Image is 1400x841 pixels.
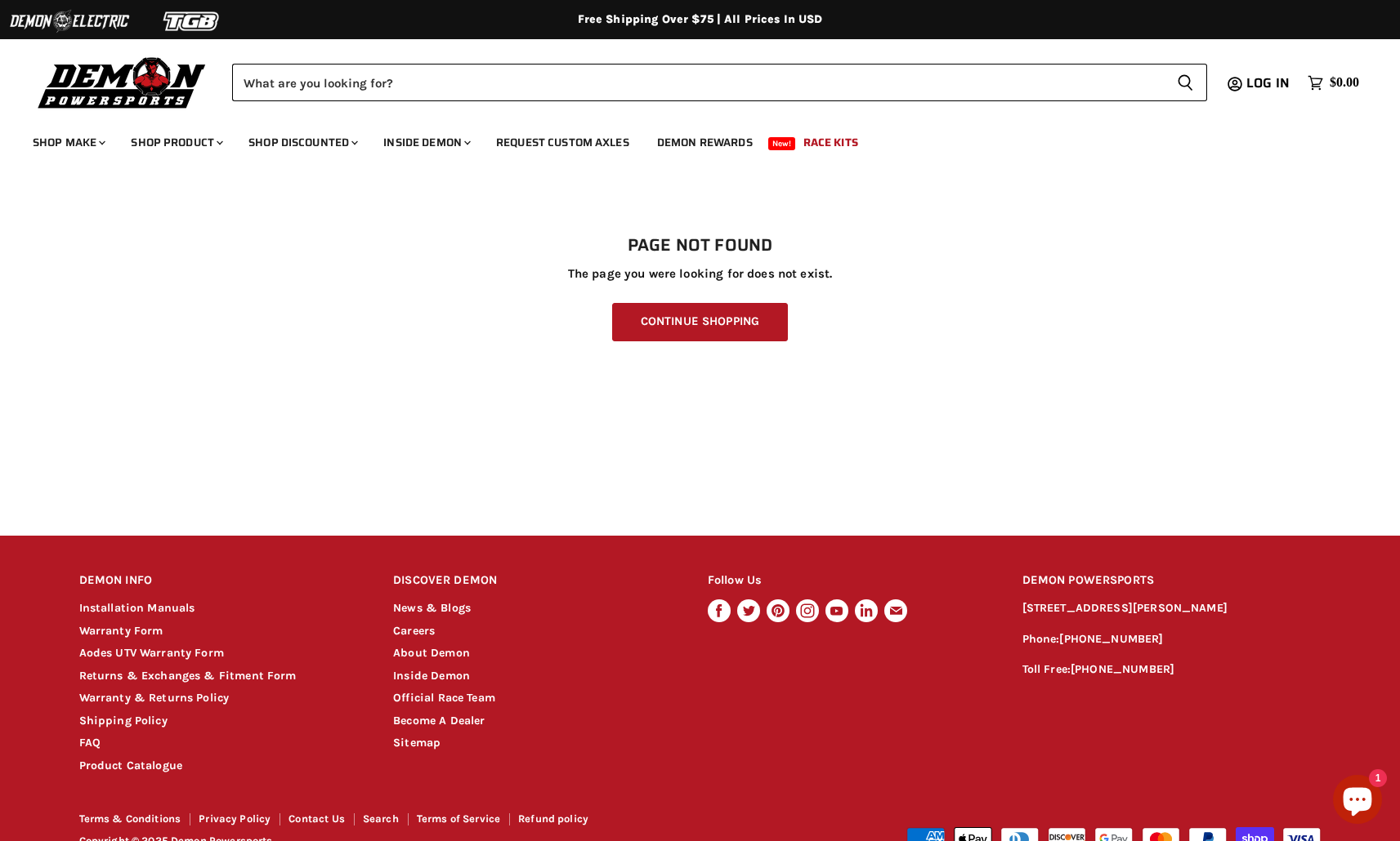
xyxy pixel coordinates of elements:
[1022,661,1322,679] p: Toll Free:
[1022,562,1322,600] h2: DEMON POWERSPORTS
[288,812,345,825] a: Contact Us
[1071,662,1174,676] a: [PHONE_NUMBER]
[1022,599,1322,618] p: [STREET_ADDRESS][PERSON_NAME]
[1059,632,1163,646] a: [PHONE_NUMBER]
[79,759,183,772] a: Product Catalogue
[1330,75,1359,91] span: $0.00
[393,624,435,638] a: Careers
[393,691,495,705] a: Official Race Team
[645,126,765,159] a: Demon Rewards
[79,267,1322,281] p: The page you were looking for does not exist.
[79,624,163,638] a: Warranty Form
[518,812,588,825] a: Refund policy
[79,562,363,600] h2: DEMON INFO
[393,714,485,728] a: Become A Dealer
[232,64,1164,101] input: Search
[79,736,101,750] a: FAQ
[79,691,230,705] a: Warranty & Returns Policy
[20,126,115,159] a: Shop Make
[612,303,788,341] a: Continue Shopping
[1164,64,1207,101] button: Search
[232,64,1207,101] form: Product
[1328,775,1387,828] inbox-online-store-chat: Shopify online store chat
[79,601,195,615] a: Installation Manuals
[484,126,642,159] a: Request Custom Axles
[236,126,368,159] a: Shop Discounted
[393,736,441,750] a: Sitemap
[371,126,481,159] a: Inside Demon
[20,119,1355,159] ul: Main menu
[79,714,168,728] a: Shipping Policy
[417,812,500,825] a: Terms of Service
[363,812,399,825] a: Search
[768,137,796,150] span: New!
[79,669,297,683] a: Returns & Exchanges & Fitment Form
[47,12,1354,27] div: Free Shipping Over $75 | All Prices In USD
[1022,630,1322,649] p: Phone:
[708,562,991,600] h2: Follow Us
[79,813,702,830] nav: Footer
[79,646,224,660] a: Aodes UTV Warranty Form
[393,669,470,683] a: Inside Demon
[791,126,870,159] a: Race Kits
[393,646,470,660] a: About Demon
[8,6,131,37] img: Demon Electric Logo 2
[119,126,233,159] a: Shop Product
[1299,71,1367,95] a: $0.00
[199,812,271,825] a: Privacy Policy
[131,6,253,37] img: TGB Logo 2
[1246,73,1290,93] span: Log in
[79,812,181,825] a: Terms & Conditions
[33,53,212,111] img: Demon Powersports
[79,236,1322,256] h1: Page not found
[393,601,471,615] a: News & Blogs
[1239,76,1299,91] a: Log in
[393,562,677,600] h2: DISCOVER DEMON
